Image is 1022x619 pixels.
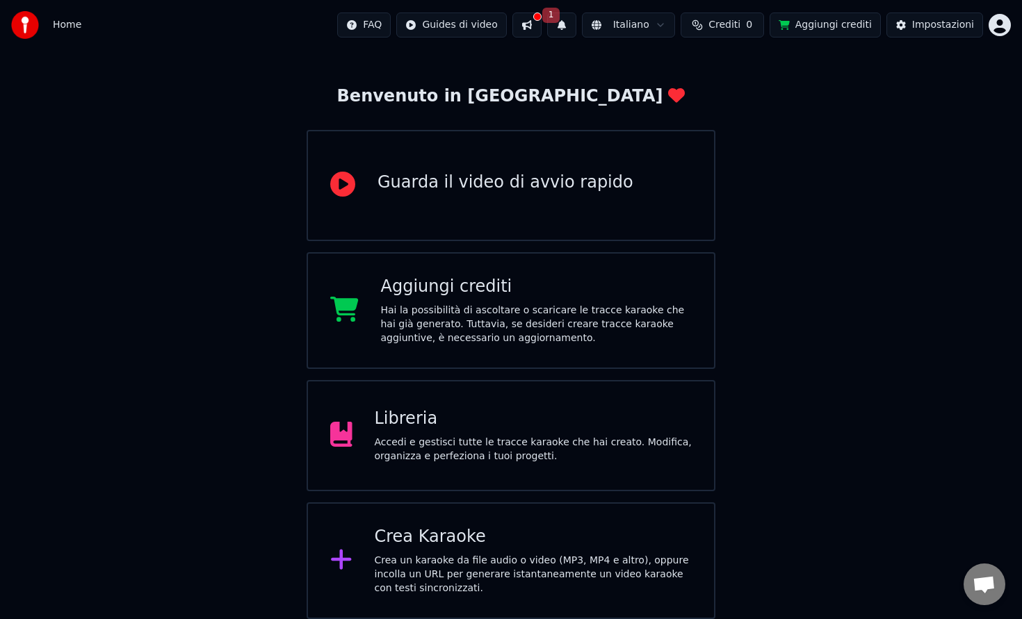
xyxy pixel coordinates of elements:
[912,18,974,32] div: Impostazioni
[681,13,764,38] button: Crediti0
[375,408,692,430] div: Libreria
[375,554,692,595] div: Crea un karaoke da file audio o video (MP3, MP4 e altro), oppure incolla un URL per generare ista...
[381,276,692,298] div: Aggiungi crediti
[375,526,692,548] div: Crea Karaoke
[11,11,39,39] img: youka
[337,13,391,38] button: FAQ
[53,18,81,32] nav: breadcrumb
[708,18,740,32] span: Crediti
[396,13,506,38] button: Guides di video
[375,436,692,463] div: Accedi e gestisci tutte le tracce karaoke che hai creato. Modifica, organizza e perfeziona i tuoi...
[964,563,1005,605] a: Aprire la chat
[547,13,576,38] button: 1
[746,18,752,32] span: 0
[542,8,560,23] span: 1
[381,304,692,345] div: Hai la possibilità di ascoltare o scaricare le tracce karaoke che hai già generato. Tuttavia, se ...
[378,172,633,194] div: Guarda il video di avvio rapido
[337,85,686,108] div: Benvenuto in [GEOGRAPHIC_DATA]
[770,13,881,38] button: Aggiungi crediti
[53,18,81,32] span: Home
[886,13,983,38] button: Impostazioni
